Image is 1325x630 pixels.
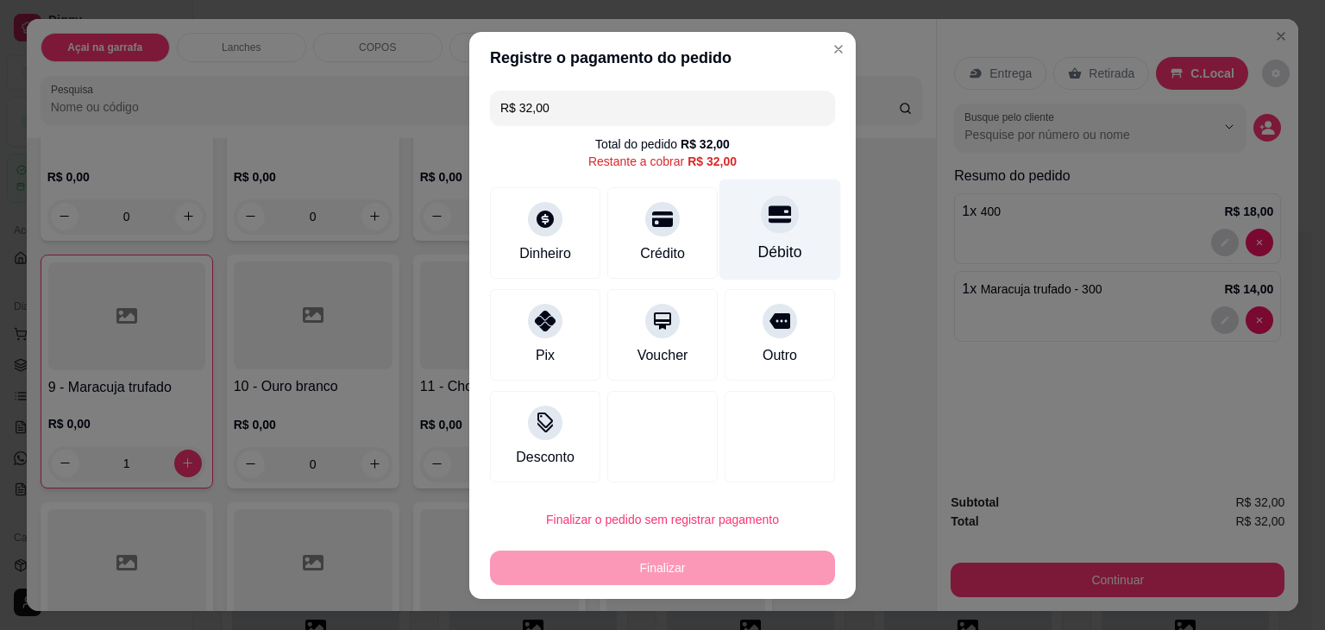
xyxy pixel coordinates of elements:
button: Close [825,35,852,63]
div: R$ 32,00 [688,153,737,170]
div: Débito [758,241,802,263]
div: Voucher [637,345,688,366]
div: Desconto [516,447,575,468]
div: Dinheiro [519,243,571,264]
div: Outro [763,345,797,366]
input: Ex.: hambúrguer de cordeiro [500,91,825,125]
div: Pix [536,345,555,366]
div: Total do pedido [595,135,730,153]
header: Registre o pagamento do pedido [469,32,856,84]
div: Restante a cobrar [588,153,737,170]
div: Crédito [640,243,685,264]
div: R$ 32,00 [681,135,730,153]
button: Finalizar o pedido sem registrar pagamento [490,502,835,537]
